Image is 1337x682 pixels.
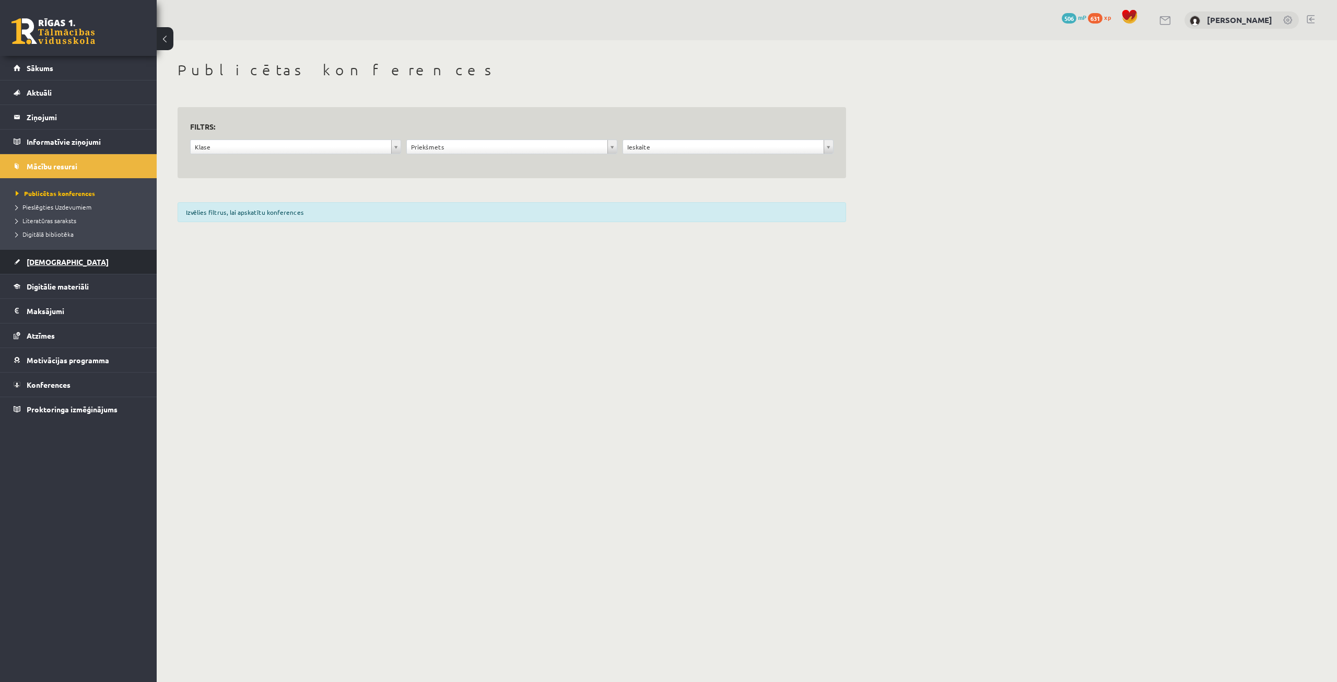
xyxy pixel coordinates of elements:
span: Klase [195,140,387,154]
span: Pieslēgties Uzdevumiem [16,203,91,211]
a: Rīgas 1. Tālmācības vidusskola [11,18,95,44]
span: 506 [1062,13,1076,24]
span: Priekšmets [411,140,603,154]
a: Aktuāli [14,80,144,105]
a: Informatīvie ziņojumi [14,130,144,154]
span: Atzīmes [27,331,55,340]
a: [PERSON_NAME] [1207,15,1272,25]
span: Mācību resursi [27,161,77,171]
a: Digitālā bibliotēka [16,229,146,239]
a: Ieskaite [623,140,833,154]
a: Konferences [14,373,144,397]
span: Konferences [27,380,71,389]
span: Aktuāli [27,88,52,97]
span: xp [1104,13,1111,21]
a: 631 xp [1088,13,1116,21]
a: Maksājumi [14,299,144,323]
span: Digitālā bibliotēka [16,230,74,238]
img: Alexandra Pavlova [1190,16,1200,26]
span: Motivācijas programma [27,355,109,365]
a: Sākums [14,56,144,80]
a: Proktoringa izmēģinājums [14,397,144,421]
span: Literatūras saraksts [16,216,76,225]
span: Proktoringa izmēģinājums [27,404,118,414]
a: Pieslēgties Uzdevumiem [16,202,146,212]
a: Literatūras saraksts [16,216,146,225]
a: Atzīmes [14,323,144,348]
span: Ieskaite [627,140,819,154]
a: Klase [191,140,401,154]
a: Priekšmets [407,140,617,154]
span: [DEMOGRAPHIC_DATA] [27,257,109,267]
a: Motivācijas programma [14,348,144,372]
h1: Publicētas konferences [178,61,846,79]
span: Digitālie materiāli [27,282,89,291]
a: Mācību resursi [14,154,144,178]
span: Sākums [27,63,53,73]
a: Publicētas konferences [16,189,146,198]
div: Izvēlies filtrus, lai apskatītu konferences [178,202,846,222]
span: 631 [1088,13,1103,24]
a: Digitālie materiāli [14,274,144,298]
legend: Ziņojumi [27,105,144,129]
a: Ziņojumi [14,105,144,129]
legend: Informatīvie ziņojumi [27,130,144,154]
h3: Filtrs: [190,120,821,134]
span: mP [1078,13,1086,21]
legend: Maksājumi [27,299,144,323]
a: 506 mP [1062,13,1086,21]
span: Publicētas konferences [16,189,95,198]
a: [DEMOGRAPHIC_DATA] [14,250,144,274]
